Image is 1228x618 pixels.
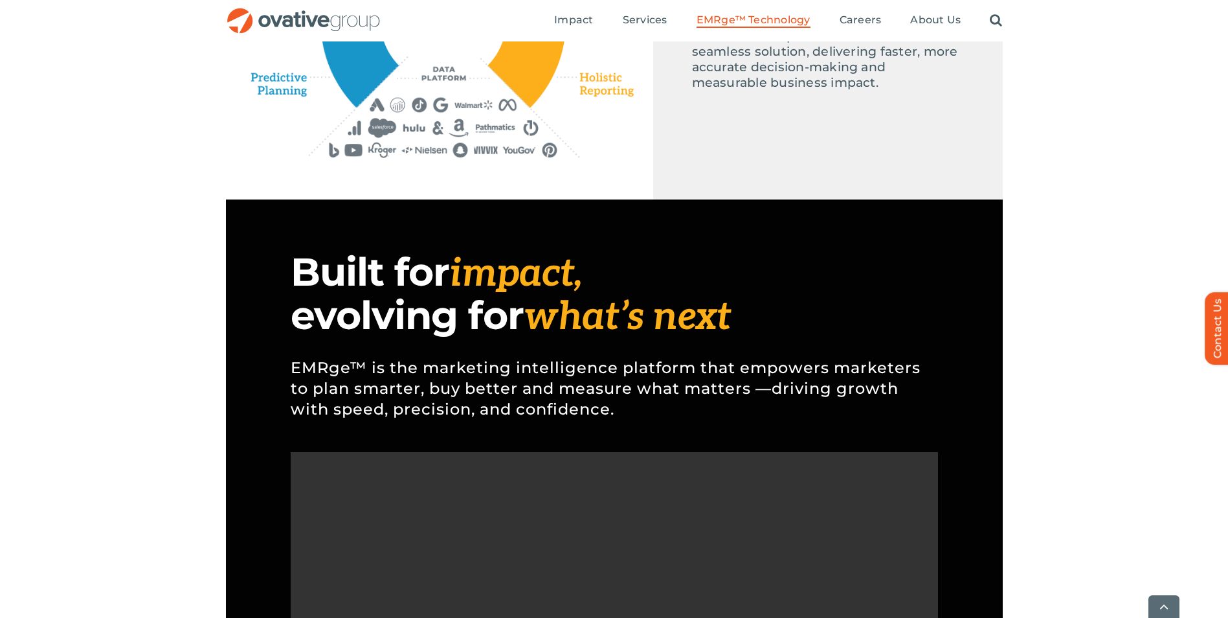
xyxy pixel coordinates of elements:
span: Services [623,14,667,27]
h1: Built for evolving for [291,251,938,338]
path: Holistic Reporting [488,21,566,107]
span: Careers [840,14,882,27]
path: Predictive Planning [322,6,398,106]
a: EMRge™ Technology [697,14,810,28]
span: what’s next [524,294,731,341]
span: About Us [910,14,961,27]
span: impact, [449,251,582,297]
path: Predictive Planning [252,66,331,103]
a: Services [623,14,667,28]
p: EMRge™ is the marketing intelligence platform that empowers marketers to plan smarter, buy better... [291,338,938,439]
a: Careers [840,14,882,28]
span: EMRge™ Technology [697,14,810,27]
a: OG_Full_horizontal_RGB [226,6,381,19]
a: About Us [910,14,961,28]
a: Impact [554,14,593,28]
span: Impact [554,14,593,27]
path: Holistic Reporting [572,70,634,99]
a: Search [990,14,1002,28]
